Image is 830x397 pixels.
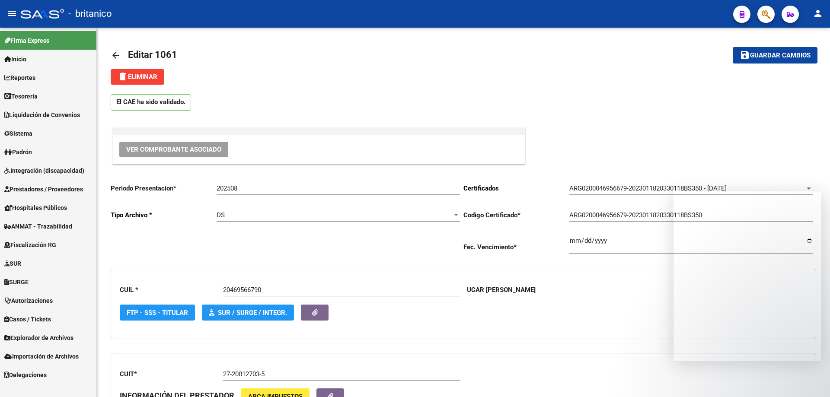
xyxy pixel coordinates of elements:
[4,129,32,138] span: Sistema
[217,211,225,219] span: DS
[111,210,217,220] p: Tipo Archivo *
[4,166,84,175] span: Integración (discapacidad)
[463,242,569,252] p: Fec. Vencimiento
[4,259,21,268] span: SUR
[118,71,128,82] mat-icon: delete
[463,210,569,220] p: Codigo Certificado
[4,370,47,380] span: Delegaciones
[120,305,195,321] button: FTP - SSS - Titular
[218,309,287,317] span: SUR / SURGE / INTEGR.
[68,4,112,23] span: - britanico
[120,285,223,295] p: CUIL *
[126,146,221,153] span: Ver Comprobante Asociado
[467,285,536,295] p: UCAR [PERSON_NAME]
[674,191,821,361] iframe: Intercom live chat mensaje
[4,314,51,324] span: Casos / Tickets
[4,333,73,343] span: Explorador de Archivos
[111,69,164,85] button: Eliminar
[4,92,38,101] span: Tesorería
[569,184,727,192] span: ARG0200046956679-2023011820330118BS350 - [DATE]
[4,296,53,305] span: Autorizaciones
[4,184,83,194] span: Prestadores / Proveedores
[813,8,823,19] mat-icon: person
[202,305,294,321] button: SUR / SURGE / INTEGR.
[120,369,223,379] p: CUIT
[4,203,67,213] span: Hospitales Públicos
[111,50,121,60] mat-icon: arrow_back
[4,222,72,231] span: ANMAT - Trazabilidad
[4,110,80,120] span: Liquidación de Convenios
[463,184,569,193] p: Certificados
[111,94,191,111] p: El CAE ha sido validado.
[4,277,29,287] span: SURGE
[750,52,811,60] span: Guardar cambios
[4,54,26,64] span: Inicio
[128,49,177,60] span: Editar 1061
[127,309,188,317] span: FTP - SSS - Titular
[118,73,157,81] span: Eliminar
[4,352,79,361] span: Importación de Archivos
[740,50,750,60] mat-icon: save
[4,36,49,45] span: Firma Express
[733,47,817,63] button: Guardar cambios
[4,73,35,83] span: Reportes
[111,184,217,193] p: Periodo Presentacion
[4,240,56,250] span: Fiscalización RG
[4,147,32,157] span: Padrón
[119,142,228,157] button: Ver Comprobante Asociado
[801,368,821,388] iframe: Intercom live chat
[7,8,17,19] mat-icon: menu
